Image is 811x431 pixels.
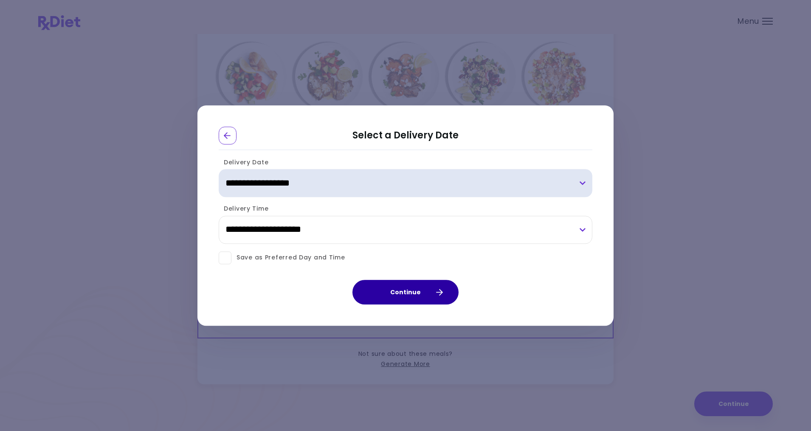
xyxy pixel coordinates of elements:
label: Delivery Time [219,205,268,213]
div: Go Back [219,127,237,144]
h2: Select a Delivery Date [219,127,592,150]
span: Save as Preferred Day and Time [231,253,345,263]
label: Delivery Date [219,158,268,166]
button: Continue [352,280,459,304]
